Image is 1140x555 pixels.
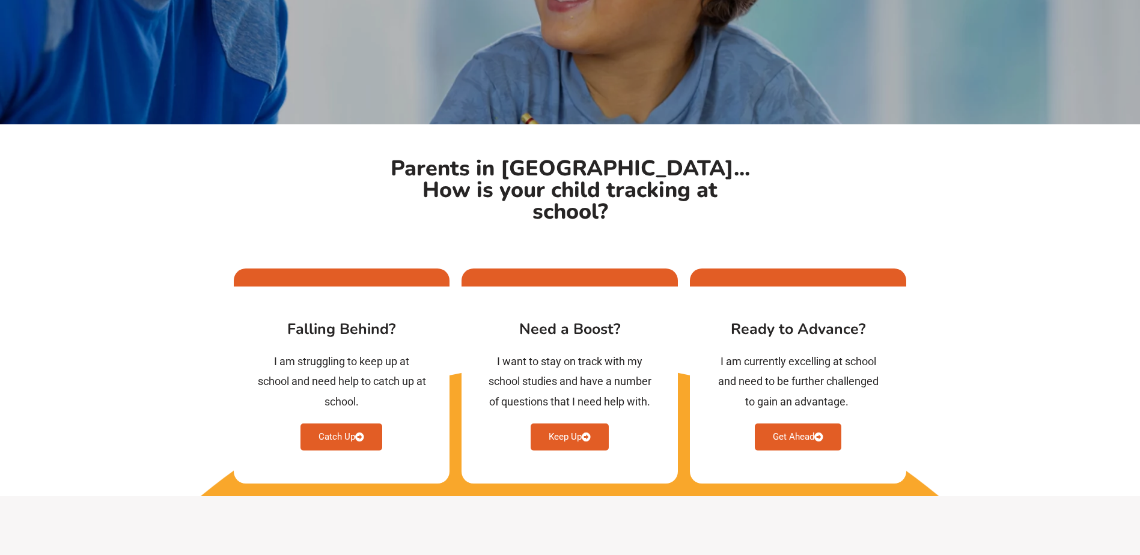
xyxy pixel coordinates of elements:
[258,351,426,411] div: I am struggling to keep up at school and need help to catch up at school.​​
[940,419,1140,555] iframe: Chat Widget
[714,351,882,411] div: I am currently excelling at school and need to be further challenged to gain an advantage. ​
[486,351,654,411] div: I want to stay on track with my school studies and have a number of questions that I need help wi...
[531,423,609,450] a: Keep Up
[385,158,755,223] h1: Parents in [GEOGRAPHIC_DATA]... How is your child tracking at school?
[714,320,882,339] h3: Ready to Advance​?
[258,320,426,339] h3: Falling Behind​?
[300,423,382,450] a: Catch Up
[486,320,654,339] h3: Need a Boost?
[755,423,841,450] a: Get Ahead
